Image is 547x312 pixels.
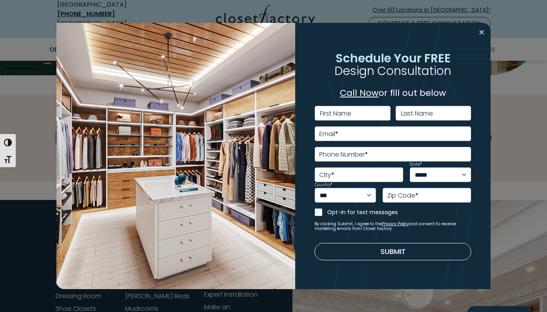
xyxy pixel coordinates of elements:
[382,221,409,227] a: Privacy Policy
[315,243,472,260] button: Submit
[319,172,334,178] label: City
[335,63,451,79] span: Design Consultation
[410,163,422,166] label: State
[327,208,472,216] label: Opt-in for text messages
[401,110,433,117] label: Last Name
[315,222,472,231] small: By clicking Submit, I agree to the and consent to receive marketing emails from Closet Factory.
[315,86,472,99] p: or fill out below
[319,131,338,137] label: Email
[320,110,351,117] label: First Name
[56,23,295,289] img: Walk in closet with island
[319,151,368,158] label: Phone Number
[335,50,451,66] span: Schedule Your FREE
[476,26,487,39] button: Close modal
[387,192,418,199] label: Zip Code
[315,183,332,187] label: Country
[340,87,378,99] a: Call Now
